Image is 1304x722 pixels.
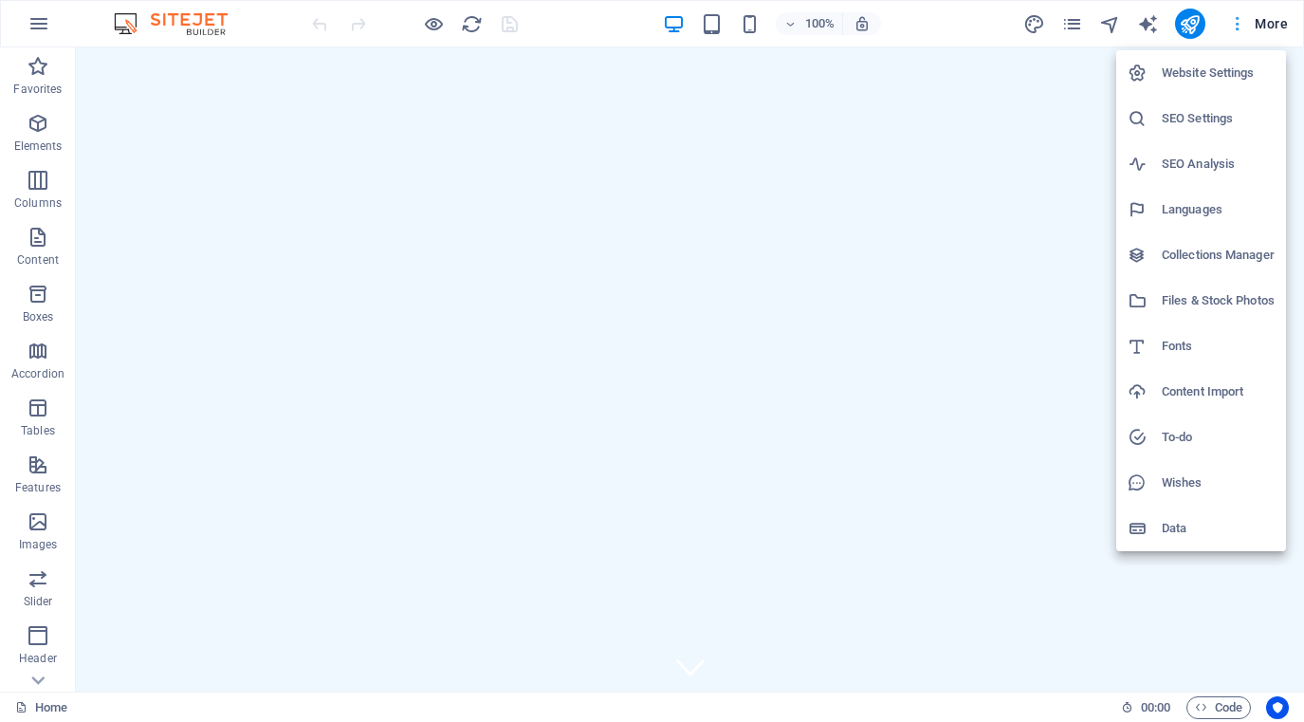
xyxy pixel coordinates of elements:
h6: Collections Manager [1162,244,1275,267]
h6: Fonts [1162,335,1275,358]
h6: Wishes [1162,472,1275,494]
h6: To-do [1162,426,1275,449]
h6: SEO Analysis [1162,153,1275,176]
h6: Website Settings [1162,62,1275,84]
h6: SEO Settings [1162,107,1275,130]
h6: Languages [1162,198,1275,221]
h6: Content Import [1162,380,1275,403]
h6: Files & Stock Photos [1162,289,1275,312]
h6: Data [1162,517,1275,540]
